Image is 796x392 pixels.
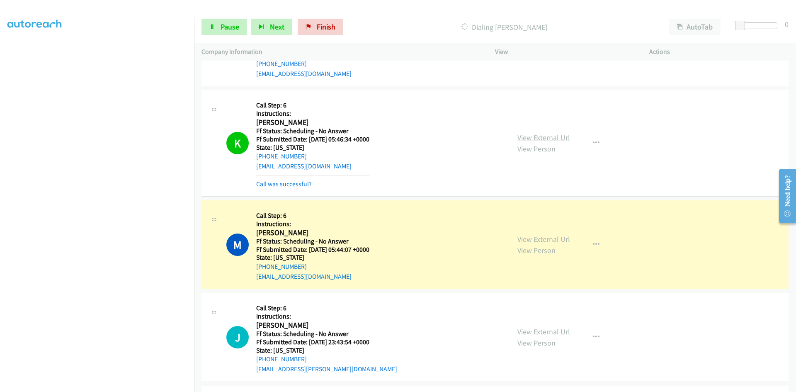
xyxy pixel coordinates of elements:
[517,234,570,244] a: View External Url
[256,228,369,238] h2: [PERSON_NAME]
[226,326,249,348] h1: J
[785,19,789,30] div: 0
[495,47,634,57] p: View
[256,330,397,338] h5: Ff Status: Scheduling - No Answer
[256,110,369,118] h5: Instructions:
[517,246,556,255] a: View Person
[517,338,556,348] a: View Person
[256,118,369,127] h2: [PERSON_NAME]
[669,19,721,35] button: AutoTab
[256,365,397,373] a: [EMAIL_ADDRESS][PERSON_NAME][DOMAIN_NAME]
[256,220,369,228] h5: Instructions:
[256,321,397,330] h2: [PERSON_NAME]
[256,152,307,160] a: [PHONE_NUMBER]
[256,60,307,68] a: [PHONE_NUMBER]
[256,246,369,254] h5: Ff Submitted Date: [DATE] 05:44:07 +0000
[354,22,654,33] p: Dialing [PERSON_NAME]
[226,132,249,154] h1: K
[251,19,292,35] button: Next
[649,47,789,57] p: Actions
[256,237,369,246] h5: Ff Status: Scheduling - No Answer
[256,346,397,355] h5: State: [US_STATE]
[256,144,369,152] h5: State: [US_STATE]
[256,304,397,312] h5: Call Step: 6
[226,326,249,348] div: The call is yet to be attempted
[270,22,284,32] span: Next
[221,22,239,32] span: Pause
[517,144,556,153] a: View Person
[256,355,307,363] a: [PHONE_NUMBER]
[256,135,369,144] h5: Ff Submitted Date: [DATE] 05:46:34 +0000
[226,234,249,256] h1: M
[739,22,777,29] div: Delay between calls (in seconds)
[517,133,570,142] a: View External Url
[256,338,397,346] h5: Ff Submitted Date: [DATE] 23:43:54 +0000
[256,180,312,188] a: Call was successful?
[256,263,307,270] a: [PHONE_NUMBER]
[256,253,369,262] h5: State: [US_STATE]
[517,327,570,336] a: View External Url
[256,101,369,110] h5: Call Step: 6
[256,127,369,135] h5: Ff Status: Scheduling - No Answer
[201,19,247,35] a: Pause
[772,163,796,229] iframe: Resource Center
[256,273,352,280] a: [EMAIL_ADDRESS][DOMAIN_NAME]
[256,162,352,170] a: [EMAIL_ADDRESS][DOMAIN_NAME]
[201,47,480,57] p: Company Information
[256,212,369,220] h5: Call Step: 6
[298,19,343,35] a: Finish
[256,312,397,321] h5: Instructions:
[317,22,335,32] span: Finish
[256,70,352,78] a: [EMAIL_ADDRESS][DOMAIN_NAME]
